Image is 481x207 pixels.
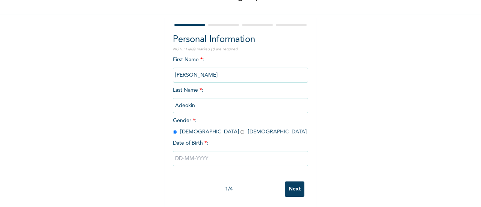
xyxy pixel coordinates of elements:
input: Enter your first name [173,68,308,83]
p: NOTE: Fields marked (*) are required [173,47,308,52]
input: Enter your last name [173,98,308,113]
span: Last Name : [173,88,308,108]
h2: Personal Information [173,33,308,47]
span: First Name : [173,57,308,78]
span: Gender : [DEMOGRAPHIC_DATA] [DEMOGRAPHIC_DATA] [173,118,307,134]
span: Date of Birth : [173,139,208,147]
input: DD-MM-YYYY [173,151,308,166]
input: Next [285,181,304,197]
div: 1 / 4 [173,185,285,193]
